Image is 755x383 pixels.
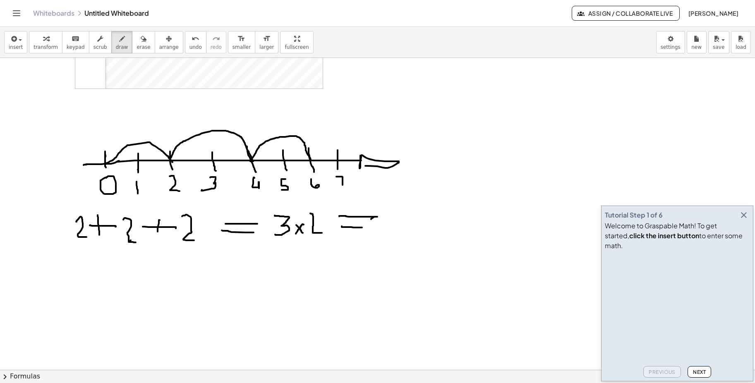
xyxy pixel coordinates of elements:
[34,44,58,50] span: transform
[9,44,23,50] span: insert
[206,31,226,53] button: redoredo
[29,31,62,53] button: transform
[189,44,202,50] span: undo
[661,44,681,50] span: settings
[688,366,711,378] button: Next
[116,44,128,50] span: draw
[132,31,155,53] button: erase
[280,31,313,53] button: fullscreen
[708,31,729,53] button: save
[605,210,663,220] div: Tutorial Step 1 of 6
[255,31,278,53] button: format_sizelarger
[263,34,271,44] i: format_size
[605,221,750,251] div: Welcome to Graspable Math! To get started, to enter some math.
[681,6,745,21] button: [PERSON_NAME]
[211,44,222,50] span: redo
[713,44,724,50] span: save
[93,44,107,50] span: scrub
[579,10,673,17] span: Assign / Collaborate Live
[285,44,309,50] span: fullscreen
[137,44,150,50] span: erase
[228,31,255,53] button: format_sizesmaller
[192,34,199,44] i: undo
[629,231,699,240] b: click the insert button
[232,44,251,50] span: smaller
[693,369,706,375] span: Next
[691,44,702,50] span: new
[4,31,27,53] button: insert
[89,31,112,53] button: scrub
[688,10,738,17] span: [PERSON_NAME]
[67,44,85,50] span: keypad
[159,44,179,50] span: arrange
[572,6,680,21] button: Assign / Collaborate Live
[155,31,183,53] button: arrange
[656,31,685,53] button: settings
[259,44,274,50] span: larger
[736,44,746,50] span: load
[687,31,707,53] button: new
[731,31,751,53] button: load
[111,31,133,53] button: draw
[212,34,220,44] i: redo
[33,9,74,17] a: Whiteboards
[237,34,245,44] i: format_size
[10,7,23,20] button: Toggle navigation
[185,31,206,53] button: undoundo
[62,31,89,53] button: keyboardkeypad
[72,34,79,44] i: keyboard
